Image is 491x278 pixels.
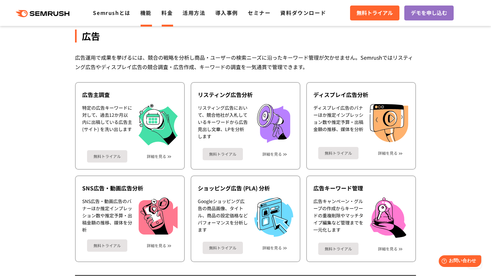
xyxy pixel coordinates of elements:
div: 広告運用で成果を挙げるには、競合の戦略を分析し商品・ユーザーの検索ニーズに沿ったキーワード管理が欠かせません。Semrushではリスティング広告やディスプレイ広告の競合調査・広告作成、キーワード... [75,53,416,72]
div: 広告主調査 [82,91,178,99]
a: 導入事例 [215,9,238,17]
img: ショッピング広告 (PLA) 分析 [254,198,293,237]
a: 資料ダウンロード [280,9,326,17]
div: ショッピング広告 (PLA) 分析 [198,184,293,192]
a: デモを申し込む [404,6,454,20]
a: 無料トライアル [203,242,243,254]
a: セミナー [248,9,271,17]
a: 活用方法 [183,9,205,17]
a: 料金 [161,9,173,17]
img: 広告主調査 [139,104,178,145]
div: ディスプレイ広告分析 [313,91,409,99]
a: 無料トライアル [318,147,359,159]
a: 詳細を見る [147,243,166,248]
a: 無料トライアル [87,239,127,252]
img: SNS広告・動画広告分析 [139,198,178,235]
a: Semrushとは [93,9,130,17]
img: リスティング広告分析 [254,104,293,143]
div: SNS広告・動画広告分析 [82,184,178,192]
img: 広告キーワード管理 [370,198,406,238]
a: 無料トライアル [350,6,399,20]
a: 無料トライアル [87,150,127,163]
div: SNS広告・動画広告のバナーほか推定インプレッション数や推定予算・出稿金額の推移、媒体を分析 [82,198,132,235]
a: 無料トライアル [318,243,359,255]
a: 詳細を見る [262,152,282,156]
div: 特定の広告キーワードに対して、過去12か月以内に出稿している広告主 (サイト) を洗い出します [82,104,132,145]
div: ディスプレイ広告のバナーほか推定インプレッション数や推定予算・出稿金額の推移、媒体を分析 [313,104,363,142]
img: ディスプレイ広告分析 [370,104,408,142]
span: 無料トライアル [357,9,393,17]
div: 広告キーワード管理 [313,184,409,192]
div: リスティング広告分析 [198,91,293,99]
div: 広告 [75,30,416,42]
a: 機能 [140,9,152,17]
div: リスティング広告において、競合他社が入札しているキーワードから広告見出し文章、LPを分析します [198,104,248,143]
a: 詳細を見る [378,247,397,251]
a: 詳細を見る [262,246,282,250]
div: Googleショッピング広告の商品画像、タイトル、商品の設定価格などパフォーマンスを分析します [198,198,248,237]
iframe: Help widget launcher [433,253,484,271]
div: 広告キャンペーン・グループの作成からキーワードの重複削除やマッチタイプ編集など管理までを一元化します [313,198,363,238]
a: 詳細を見る [147,154,166,159]
a: 無料トライアル [203,148,243,160]
a: 詳細を見る [378,151,397,155]
span: デモを申し込む [411,9,447,17]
